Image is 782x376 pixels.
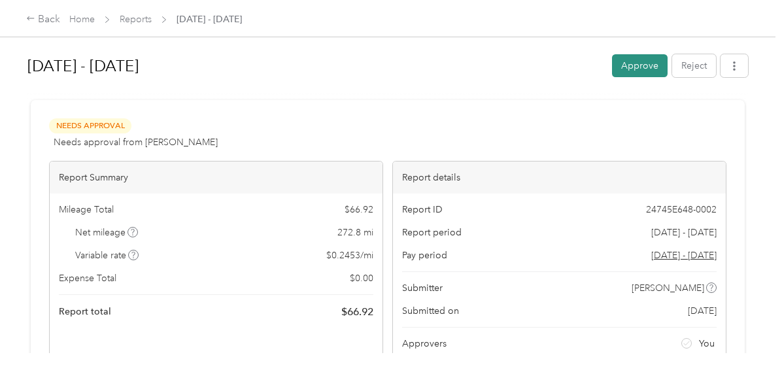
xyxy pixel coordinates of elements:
span: Report period [402,226,462,239]
span: Variable rate [75,248,139,262]
span: $ 0.00 [350,271,373,285]
span: Pay period [402,248,447,262]
span: Go to pay period [651,248,717,262]
span: [PERSON_NAME] [632,281,704,295]
span: Submitted on [402,304,459,318]
span: 24745E648-0002 [646,203,717,216]
div: Report details [393,162,726,194]
div: Report Summary [50,162,382,194]
span: Approvers [402,337,447,350]
a: Reports [120,14,152,25]
span: Expense Total [59,271,116,285]
span: Net mileage [75,226,139,239]
span: Submitter [402,281,443,295]
span: Report total [59,305,111,318]
span: You [699,337,715,350]
span: [DATE] - [DATE] [651,226,717,239]
span: $ 66.92 [341,304,373,320]
span: Needs approval from [PERSON_NAME] [54,135,218,149]
span: Mileage Total [59,203,114,216]
a: Home [69,14,95,25]
span: Report ID [402,203,443,216]
span: $ 0.2453 / mi [326,248,373,262]
span: [DATE] [688,304,717,318]
span: [DATE] - [DATE] [177,12,242,26]
span: 272.8 mi [337,226,373,239]
span: $ 66.92 [345,203,373,216]
button: Reject [672,54,716,77]
iframe: Everlance-gr Chat Button Frame [709,303,782,376]
h1: Sep 1 - 30, 2025 [27,50,603,82]
button: Approve [612,54,668,77]
div: Back [26,12,60,27]
span: Needs Approval [49,118,131,133]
